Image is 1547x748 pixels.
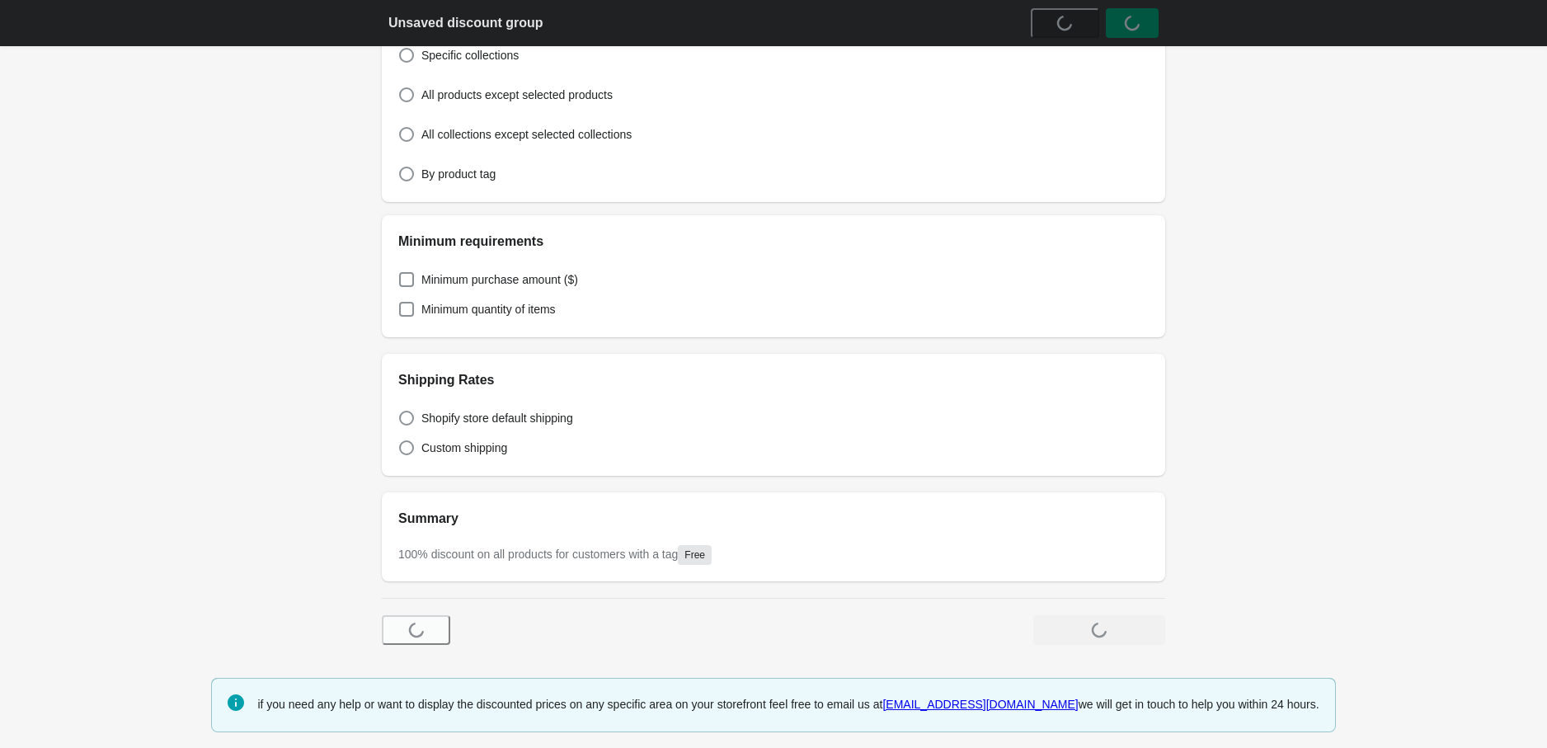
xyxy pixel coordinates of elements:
[421,410,573,426] span: Shopify store default shipping
[421,440,507,456] span: Custom shipping
[421,87,613,103] span: All products except selected products
[421,47,519,64] span: Specific collections
[398,232,1149,252] h2: Minimum requirements
[398,370,1149,390] h2: Shipping Rates
[398,509,1149,529] h2: Summary
[388,13,543,33] h2: Unsaved discount group
[257,693,1319,716] div: if you need any help or want to display the discounted prices on any specific area on your storef...
[421,166,496,182] span: By product tag
[421,301,556,318] span: Minimum quantity of items
[882,698,1078,711] a: [EMAIL_ADDRESS][DOMAIN_NAME]
[398,548,556,561] span: 100 % discount on all products
[421,126,632,143] span: All collections except selected collections
[556,548,712,561] span: for customers with a tag
[684,545,705,565] span: Free
[421,271,578,288] span: Minimum purchase amount ($)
